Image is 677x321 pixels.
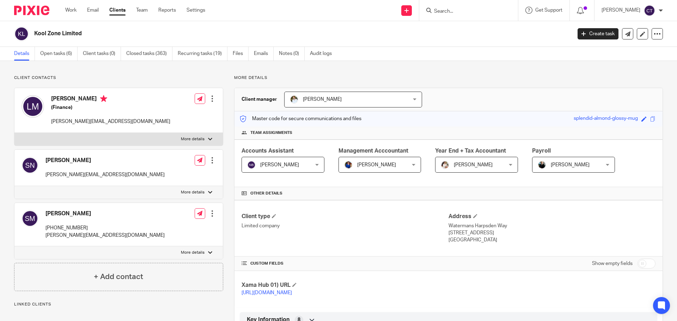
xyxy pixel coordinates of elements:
img: svg%3E [22,157,38,174]
p: Watermans Harpsden Way [449,222,655,229]
a: Create task [578,28,618,39]
p: More details [181,250,205,255]
a: Open tasks (6) [40,47,78,61]
h4: Address [449,213,655,220]
h4: CUSTOM FIELDS [242,261,449,266]
label: Show empty fields [592,260,633,267]
img: Kayleigh%20Henson.jpeg [441,161,449,169]
h4: [PERSON_NAME] [51,95,170,104]
a: Closed tasks (363) [126,47,172,61]
a: [URL][DOMAIN_NAME] [242,290,292,295]
span: Other details [250,191,282,196]
h4: [PERSON_NAME] [45,157,165,164]
h4: + Add contact [94,271,143,282]
p: [STREET_ADDRESS] [449,229,655,236]
img: svg%3E [14,26,29,41]
i: Primary [100,95,107,102]
p: [PERSON_NAME] [602,7,640,14]
img: svg%3E [22,210,38,227]
img: Nicole.jpeg [344,161,353,169]
span: Team assignments [250,130,292,136]
p: More details [234,75,663,81]
h4: [PERSON_NAME] [45,210,165,217]
span: Accounts Assistant [242,148,294,154]
p: More details [181,136,205,142]
p: [PERSON_NAME][EMAIL_ADDRESS][DOMAIN_NAME] [45,171,165,178]
p: Client contacts [14,75,223,81]
h3: Client manager [242,96,277,103]
a: Notes (0) [279,47,305,61]
img: sarah-royle.jpg [290,95,298,104]
a: Recurring tasks (19) [178,47,227,61]
a: Files [233,47,249,61]
span: [PERSON_NAME] [303,97,342,102]
p: [GEOGRAPHIC_DATA] [449,236,655,243]
p: [PERSON_NAME][EMAIL_ADDRESS][DOMAIN_NAME] [51,118,170,125]
p: Master code for secure communications and files [240,115,361,122]
h4: Xama Hub 01) URL [242,282,449,289]
a: Emails [254,47,274,61]
a: Reports [158,7,176,14]
a: Settings [187,7,205,14]
span: [PERSON_NAME] [454,162,493,167]
a: Email [87,7,99,14]
a: Team [136,7,148,14]
p: More details [181,190,205,195]
a: Audit logs [310,47,337,61]
p: Linked clients [14,302,223,307]
span: Management Acccountant [338,148,408,154]
img: Pixie [14,6,49,15]
div: splendid-almond-glossy-mug [574,115,638,123]
span: Year End + Tax Accountant [435,148,506,154]
img: nicky-partington.jpg [538,161,546,169]
p: Limited company [242,222,449,229]
img: svg%3E [644,5,655,16]
span: Get Support [535,8,562,13]
h4: Client type [242,213,449,220]
a: Clients [109,7,126,14]
span: [PERSON_NAME] [551,162,590,167]
p: [PHONE_NUMBER] [45,224,165,232]
a: Work [65,7,77,14]
a: Client tasks (0) [83,47,121,61]
h5: (Finance) [51,104,170,111]
p: [PERSON_NAME][EMAIL_ADDRESS][DOMAIN_NAME] [45,232,165,239]
a: Details [14,47,35,61]
span: [PERSON_NAME] [260,162,299,167]
h2: Kool Zone Limited [34,30,461,37]
span: [PERSON_NAME] [357,162,396,167]
input: Search [433,8,497,15]
img: svg%3E [247,161,256,169]
span: Payroll [532,148,551,154]
img: svg%3E [22,95,44,118]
